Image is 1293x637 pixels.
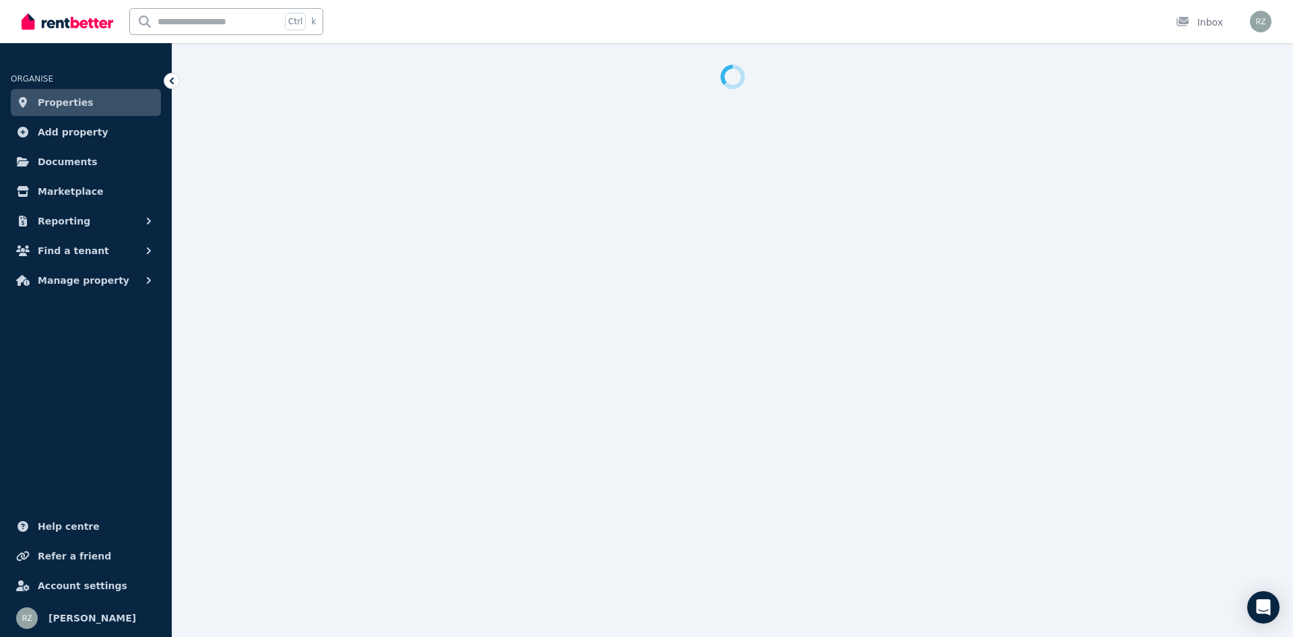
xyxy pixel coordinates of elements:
a: Add property [11,119,161,146]
img: Richard Zeng [16,607,38,629]
span: Account settings [38,578,127,594]
button: Reporting [11,208,161,235]
a: Properties [11,89,161,116]
img: Richard Zeng [1250,11,1271,32]
span: Refer a friend [38,548,111,564]
span: Help centre [38,518,100,535]
a: Help centre [11,513,161,540]
button: Find a tenant [11,237,161,264]
span: Documents [38,154,98,170]
span: Ctrl [285,13,306,30]
span: Find a tenant [38,243,109,259]
span: k [311,16,316,27]
span: Properties [38,94,94,111]
span: Manage property [38,272,129,289]
span: Marketplace [38,183,103,200]
span: ORGANISE [11,74,53,84]
a: Marketplace [11,178,161,205]
img: RentBetter [22,11,113,32]
div: Open Intercom Messenger [1247,591,1280,624]
a: Refer a friend [11,543,161,570]
button: Manage property [11,267,161,294]
span: Add property [38,124,108,140]
span: [PERSON_NAME] [48,610,136,626]
span: Reporting [38,213,90,229]
div: Inbox [1176,16,1223,29]
a: Account settings [11,572,161,599]
a: Documents [11,148,161,175]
